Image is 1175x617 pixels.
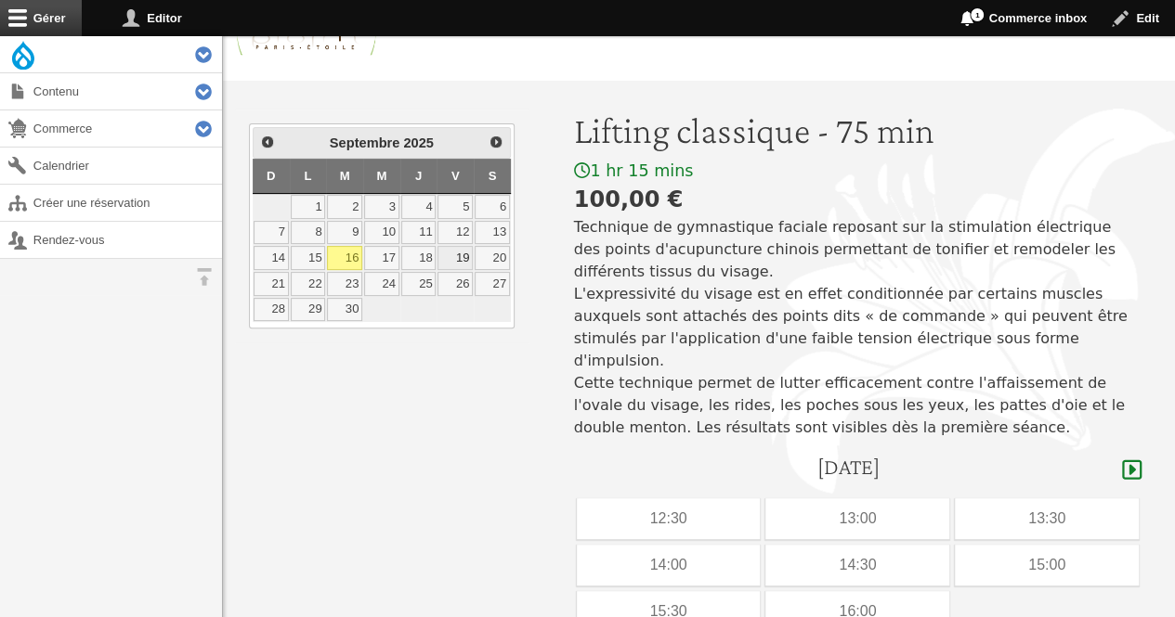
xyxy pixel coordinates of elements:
[255,130,280,154] a: Précédent
[186,259,222,295] button: Orientation horizontale
[403,135,434,150] span: 2025
[475,195,510,219] a: 6
[574,216,1142,439] p: Technique de gymnastique faciale reposant sur la stimulation électrique des points d'acupuncture ...
[577,498,761,539] div: 12:30
[364,195,399,219] a: 3
[483,130,507,154] a: Suivant
[291,298,326,322] a: 29
[327,221,362,245] a: 9
[327,272,362,296] a: 23
[304,169,311,183] span: Lundi
[291,221,326,245] a: 8
[955,545,1139,585] div: 15:00
[364,246,399,270] a: 17
[340,169,350,183] span: Mardi
[816,454,879,481] h4: [DATE]
[437,272,473,296] a: 26
[437,246,473,270] a: 19
[451,169,460,183] span: Vendredi
[970,7,985,22] span: 1
[401,221,437,245] a: 11
[291,246,326,270] a: 15
[254,298,289,322] a: 28
[254,221,289,245] a: 7
[765,498,949,539] div: 13:00
[489,169,497,183] span: Samedi
[364,272,399,296] a: 24
[475,246,510,270] a: 20
[574,161,1142,182] div: 1 hr 15 mins
[765,545,949,585] div: 14:30
[577,545,761,585] div: 14:00
[475,221,510,245] a: 13
[267,169,276,183] span: Dimanche
[291,272,326,296] a: 22
[254,272,289,296] a: 21
[330,135,400,150] span: Septembre
[291,195,326,219] a: 1
[364,221,399,245] a: 10
[437,195,473,219] a: 5
[475,272,510,296] a: 27
[327,195,362,219] a: 2
[327,246,362,270] a: 16
[437,221,473,245] a: 12
[415,169,422,183] span: Jeudi
[489,135,503,149] span: Suivant
[376,169,386,183] span: Mercredi
[574,183,1142,216] div: 100,00 €
[401,195,437,219] a: 4
[254,246,289,270] a: 14
[260,135,275,149] span: Précédent
[955,498,1139,539] div: 13:30
[401,246,437,270] a: 18
[574,109,1142,153] h1: Lifting classique - 75 min
[327,298,362,322] a: 30
[401,272,437,296] a: 25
